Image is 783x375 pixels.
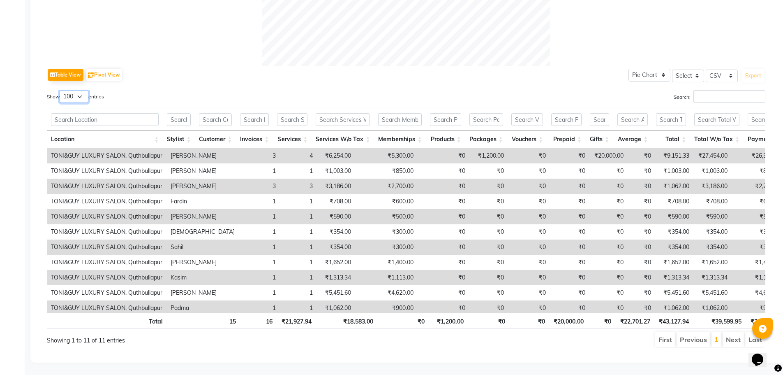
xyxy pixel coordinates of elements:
[628,179,655,194] td: ₹0
[469,224,508,240] td: ₹0
[418,209,469,224] td: ₹0
[693,313,746,329] th: ₹39,599.95
[239,285,280,300] td: 1
[628,148,655,163] td: ₹0
[469,179,508,194] td: ₹0
[508,224,550,240] td: ₹0
[280,300,317,316] td: 1
[280,148,317,163] td: 4
[469,163,508,179] td: ₹0
[655,300,693,316] td: ₹1,062.00
[166,224,239,240] td: [DEMOGRAPHIC_DATA]
[589,270,628,285] td: ₹0
[714,335,718,343] a: 1
[589,240,628,255] td: ₹0
[163,130,195,148] th: Stylist: activate to sort column ascending
[312,130,374,148] th: Services W/o Tax: activate to sort column ascending
[418,179,469,194] td: ₹0
[469,300,508,316] td: ₹0
[693,209,732,224] td: ₹590.00
[469,113,503,126] input: Search Packages
[586,130,613,148] th: Gifts: activate to sort column ascending
[430,113,461,126] input: Search Products
[47,224,166,240] td: TONI&GUY LUXURY SALON, Quthbullapur
[166,148,239,163] td: [PERSON_NAME]
[588,313,615,329] th: ₹0
[469,194,508,209] td: ₹0
[47,148,166,163] td: TONI&GUY LUXURY SALON, Quthbullapur
[418,224,469,240] td: ₹0
[355,179,418,194] td: ₹2,700.00
[355,224,418,240] td: ₹300.00
[654,313,693,329] th: ₹43,127.94
[655,270,693,285] td: ₹1,313.34
[655,163,693,179] td: ₹1,003.00
[465,130,507,148] th: Packages: activate to sort column ascending
[426,130,465,148] th: Products: activate to sort column ascending
[280,194,317,209] td: 1
[693,224,732,240] td: ₹354.00
[509,313,549,329] th: ₹0
[550,179,589,194] td: ₹0
[317,285,355,300] td: ₹5,451.60
[240,113,269,126] input: Search Invoices
[693,255,732,270] td: ₹1,652.00
[549,313,588,329] th: ₹20,000.00
[469,209,508,224] td: ₹0
[429,313,468,329] th: ₹1,200.00
[615,313,654,329] th: ₹22,701.27
[317,224,355,240] td: ₹354.00
[239,255,280,270] td: 1
[693,300,732,316] td: ₹1,062.00
[47,255,166,270] td: TONI&GUY LUXURY SALON, Quthbullapur
[693,163,732,179] td: ₹1,003.00
[280,255,317,270] td: 1
[47,300,166,316] td: TONI&GUY LUXURY SALON, Quthbullapur
[47,270,166,285] td: TONI&GUY LUXURY SALON, Quthbullapur
[469,285,508,300] td: ₹0
[273,130,312,148] th: Services: activate to sort column ascending
[166,255,239,270] td: [PERSON_NAME]
[166,300,239,316] td: Padma
[550,240,589,255] td: ₹0
[418,163,469,179] td: ₹0
[166,240,239,255] td: Sahil
[655,285,693,300] td: ₹5,451.60
[508,285,550,300] td: ₹0
[355,163,418,179] td: ₹850.00
[280,224,317,240] td: 1
[589,148,628,163] td: ₹20,000.00
[239,194,280,209] td: 1
[239,148,280,163] td: 3
[418,285,469,300] td: ₹0
[617,113,648,126] input: Search Average
[317,255,355,270] td: ₹1,652.00
[690,130,744,148] th: Total W/o Tax: activate to sort column ascending
[468,313,509,329] th: ₹0
[47,313,167,329] th: Total
[550,148,589,163] td: ₹0
[60,90,88,103] select: Showentries
[748,113,779,126] input: Search Payment
[508,209,550,224] td: ₹0
[239,179,280,194] td: 3
[628,240,655,255] td: ₹0
[355,285,418,300] td: ₹4,620.00
[694,113,739,126] input: Search Total W/o Tax
[613,130,652,148] th: Average: activate to sort column ascending
[47,163,166,179] td: TONI&GUY LUXURY SALON, Quthbullapur
[693,240,732,255] td: ₹354.00
[508,179,550,194] td: ₹0
[589,179,628,194] td: ₹0
[469,270,508,285] td: ₹0
[508,194,550,209] td: ₹0
[378,113,422,126] input: Search Memberships
[589,194,628,209] td: ₹0
[550,163,589,179] td: ₹0
[239,224,280,240] td: 1
[674,90,765,103] label: Search:
[239,300,280,316] td: 1
[355,300,418,316] td: ₹900.00
[508,163,550,179] td: ₹0
[589,224,628,240] td: ₹0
